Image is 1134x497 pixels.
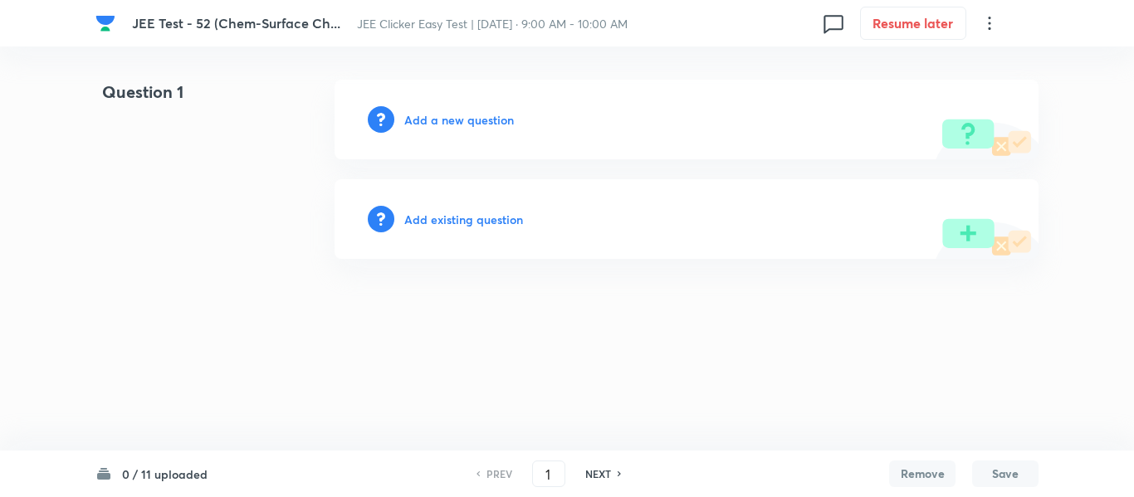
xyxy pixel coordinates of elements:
[122,465,208,483] h6: 0 / 11 uploaded
[132,14,340,32] span: JEE Test - 52 (Chem-Surface Ch...
[404,211,523,228] h6: Add existing question
[860,7,966,40] button: Resume later
[357,16,628,32] span: JEE Clicker Easy Test | [DATE] · 9:00 AM - 10:00 AM
[95,13,115,33] img: Company Logo
[972,460,1039,487] button: Save
[95,80,281,118] h4: Question 1
[95,13,119,33] a: Company Logo
[486,466,512,481] h6: PREV
[889,460,956,487] button: Remove
[585,466,611,481] h6: NEXT
[404,111,514,129] h6: Add a new question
